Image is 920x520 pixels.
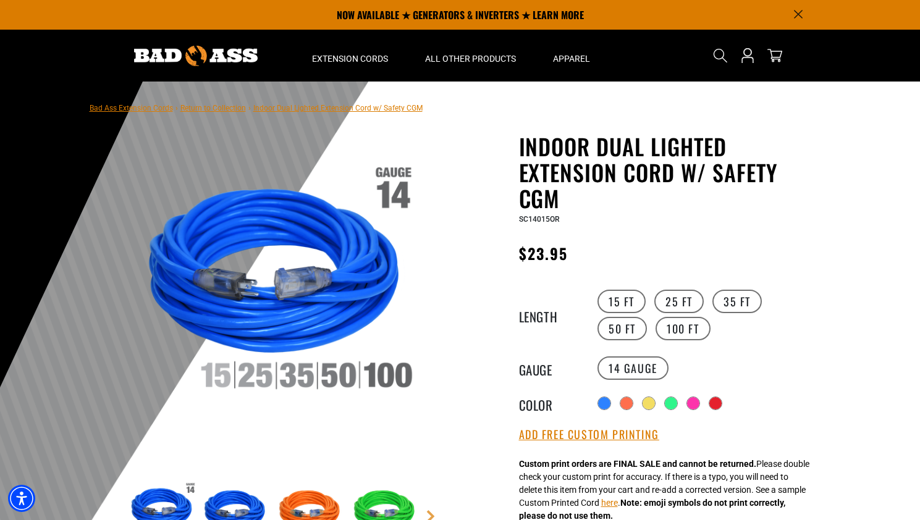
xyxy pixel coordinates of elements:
[553,53,590,64] span: Apparel
[601,497,618,510] button: here
[738,30,758,82] a: Open this option
[425,53,516,64] span: All Other Products
[519,428,659,442] button: Add Free Custom Printing
[134,46,258,66] img: Bad Ass Extension Cords
[407,30,534,82] summary: All Other Products
[654,290,704,313] label: 25 FT
[312,53,388,64] span: Extension Cords
[519,360,581,376] legend: Gauge
[656,317,711,340] label: 100 FT
[712,290,762,313] label: 35 FT
[519,459,756,469] strong: Custom print orders are FINAL SALE and cannot be returned.
[519,395,581,411] legend: Color
[519,133,822,211] h1: Indoor Dual Lighted Extension Cord w/ Safety CGM
[90,100,423,115] nav: breadcrumbs
[180,104,246,112] a: Return to Collection
[175,104,178,112] span: ›
[293,30,407,82] summary: Extension Cords
[519,215,560,224] span: SC14015OR
[8,485,35,512] div: Accessibility Menu
[90,104,173,112] a: Bad Ass Extension Cords
[248,104,251,112] span: ›
[519,242,568,264] span: $23.95
[253,104,423,112] span: Indoor Dual Lighted Extension Cord w/ Safety CGM
[597,290,646,313] label: 15 FT
[534,30,609,82] summary: Apparel
[711,46,730,65] summary: Search
[519,307,581,323] legend: Length
[597,317,647,340] label: 50 FT
[765,48,785,63] a: cart
[597,356,669,380] label: 14 Gauge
